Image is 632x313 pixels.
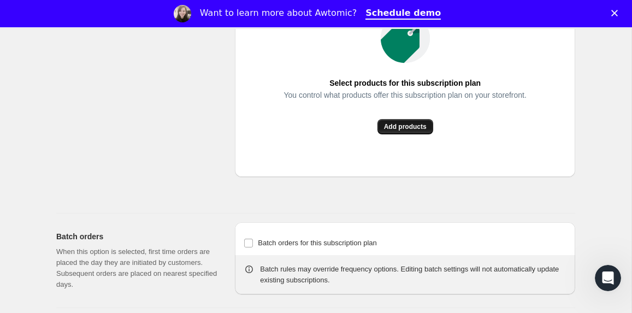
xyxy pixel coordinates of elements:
div: Close [611,10,622,16]
span: You control what products offer this subscription plan on your storefront. [283,87,526,103]
p: When this option is selected, first time orders are placed the day they are initiated by customer... [56,246,217,290]
span: Add products [384,122,427,131]
button: Add products [377,119,433,134]
span: Select products for this subscription plan [329,75,481,91]
div: Want to learn more about Awtomic? [200,8,357,19]
a: Schedule demo [365,8,441,20]
iframe: Intercom live chat [595,265,621,291]
img: Profile image for Emily [174,5,191,22]
h2: Batch orders [56,231,217,242]
span: Batch orders for this subscription plan [258,239,377,247]
div: Batch rules may override frequency options. Editing batch settings will not automatically update ... [260,264,566,286]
